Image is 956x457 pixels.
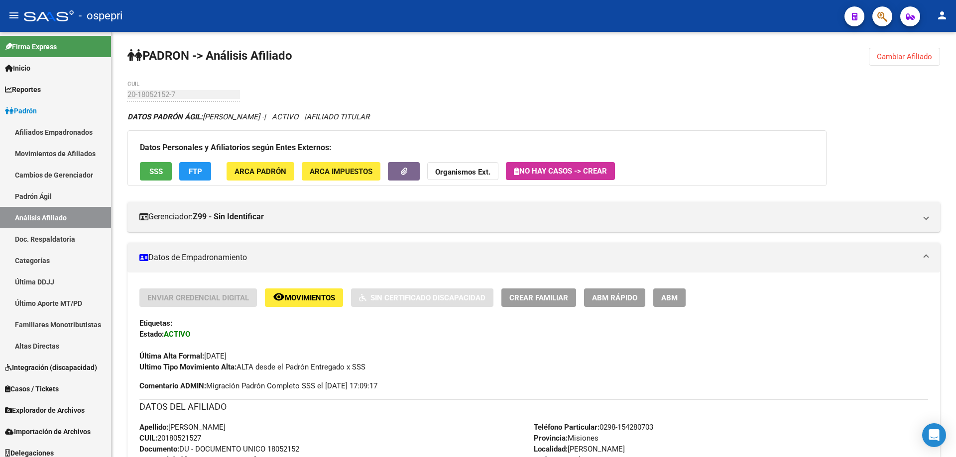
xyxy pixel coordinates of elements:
[8,9,20,21] mat-icon: menu
[164,330,190,339] strong: ACTIVO
[869,48,940,66] button: Cambiar Afiliado
[189,167,202,176] span: FTP
[427,162,498,181] button: Organismos Ext.
[193,211,264,222] strong: Z99 - Sin Identificar
[139,330,164,339] strong: Estado:
[5,426,91,437] span: Importación de Archivos
[435,168,490,177] strong: Organismos Ext.
[139,380,377,391] span: Migración Padrón Completo SSS el [DATE] 17:09:17
[534,445,625,454] span: [PERSON_NAME]
[139,211,916,222] mat-panel-title: Gerenciador:
[5,63,30,74] span: Inicio
[5,84,41,95] span: Reportes
[936,9,948,21] mat-icon: person
[534,434,598,443] span: Misiones
[5,362,97,373] span: Integración (discapacidad)
[139,363,365,371] span: ALTA desde el Padrón Entregado x SSS
[139,423,226,432] span: [PERSON_NAME]
[877,52,932,61] span: Cambiar Afiliado
[149,167,163,176] span: SSS
[139,423,168,432] strong: Apellido:
[302,162,380,181] button: ARCA Impuestos
[127,49,292,63] strong: PADRON -> Análisis Afiliado
[227,162,294,181] button: ARCA Padrón
[370,293,485,302] span: Sin Certificado Discapacidad
[285,293,335,302] span: Movimientos
[127,112,264,121] span: [PERSON_NAME] -
[534,445,568,454] strong: Localidad:
[139,434,157,443] strong: CUIL:
[534,423,653,432] span: 0298-154280703
[265,288,343,307] button: Movimientos
[514,167,607,176] span: No hay casos -> Crear
[127,202,940,232] mat-expansion-panel-header: Gerenciador:Z99 - Sin Identificar
[139,434,201,443] span: 20180521527
[306,112,369,121] span: AFILIADO TITULAR
[139,288,257,307] button: Enviar Credencial Digital
[139,319,172,328] strong: Etiquetas:
[653,288,686,307] button: ABM
[140,141,814,155] h3: Datos Personales y Afiliatorios según Entes Externos:
[139,445,299,454] span: DU - DOCUMENTO UNICO 18052152
[5,105,37,116] span: Padrón
[661,293,678,302] span: ABM
[273,291,285,303] mat-icon: remove_red_eye
[139,400,928,414] h3: DATOS DEL AFILIADO
[534,434,568,443] strong: Provincia:
[140,162,172,181] button: SSS
[592,293,637,302] span: ABM Rápido
[922,423,946,447] div: Open Intercom Messenger
[5,41,57,52] span: Firma Express
[139,352,204,361] strong: Última Alta Formal:
[139,352,227,361] span: [DATE]
[506,162,615,180] button: No hay casos -> Crear
[5,405,85,416] span: Explorador de Archivos
[310,167,372,176] span: ARCA Impuestos
[5,383,59,394] span: Casos / Tickets
[584,288,645,307] button: ABM Rápido
[235,167,286,176] span: ARCA Padrón
[179,162,211,181] button: FTP
[351,288,493,307] button: Sin Certificado Discapacidad
[127,243,940,273] mat-expansion-panel-header: Datos de Empadronamiento
[139,381,206,390] strong: Comentario ADMIN:
[127,112,203,121] strong: DATOS PADRÓN ÁGIL:
[534,423,599,432] strong: Teléfono Particular:
[127,112,369,121] i: | ACTIVO |
[147,293,249,302] span: Enviar Credencial Digital
[509,293,568,302] span: Crear Familiar
[79,5,122,27] span: - ospepri
[501,288,576,307] button: Crear Familiar
[139,445,179,454] strong: Documento:
[139,363,237,371] strong: Ultimo Tipo Movimiento Alta:
[139,252,916,263] mat-panel-title: Datos de Empadronamiento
